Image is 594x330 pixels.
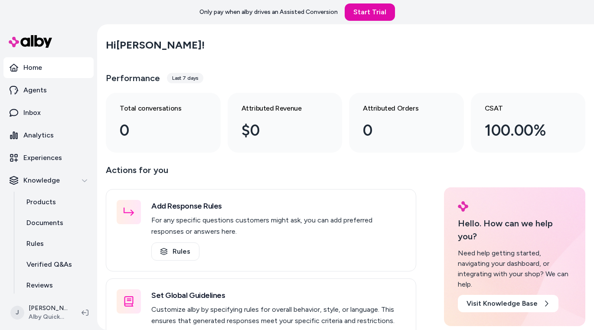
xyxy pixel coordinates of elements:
a: Products [18,192,94,212]
p: Agents [23,85,47,95]
a: Rules [151,242,199,261]
button: J[PERSON_NAME]Alby QuickStart Store [5,299,75,327]
h3: Attributed Revenue [242,103,315,114]
a: Inbox [3,102,94,123]
a: CSAT 100.00% [471,93,586,153]
a: Attributed Orders 0 [349,93,464,153]
span: J [10,306,24,320]
p: Reviews [26,280,53,291]
p: Analytics [23,130,54,140]
h3: Attributed Orders [363,103,436,114]
p: Actions for you [106,163,416,184]
p: Rules [26,239,44,249]
p: Knowledge [23,175,60,186]
a: Experiences [3,147,94,168]
a: Start Trial [345,3,395,21]
p: For any specific questions customers might ask, you can add preferred responses or answers here. [151,215,405,237]
p: Documents [26,218,63,228]
img: alby Logo [458,201,468,212]
p: Inbox [23,108,41,118]
p: Hello. How can we help you? [458,217,571,243]
h3: Add Response Rules [151,200,405,212]
p: Customize alby by specifying rules for overall behavior, style, or language. This ensures that ge... [151,304,405,327]
h2: Hi [PERSON_NAME] ! [106,39,205,52]
div: Need help getting started, navigating your dashboard, or integrating with your shop? We can help. [458,248,571,290]
div: $0 [242,119,315,142]
div: Last 7 days [167,73,203,83]
img: alby Logo [9,35,52,48]
h3: Set Global Guidelines [151,289,405,301]
a: Documents [18,212,94,233]
h3: Performance [106,72,160,84]
span: Alby QuickStart Store [29,313,68,321]
div: 0 [120,119,193,142]
h3: Total conversations [120,103,193,114]
a: Rules [18,233,94,254]
a: Home [3,57,94,78]
h3: CSAT [485,103,558,114]
a: Analytics [3,125,94,146]
a: Verified Q&As [18,254,94,275]
a: Visit Knowledge Base [458,295,558,312]
a: Agents [3,80,94,101]
p: [PERSON_NAME] [29,304,68,313]
p: Only pay when alby drives an Assisted Conversion [199,8,338,16]
a: Reviews [18,275,94,296]
a: Total conversations 0 [106,93,221,153]
p: Verified Q&As [26,259,72,270]
div: 100.00% [485,119,558,142]
p: Products [26,197,56,207]
button: Knowledge [3,170,94,191]
p: Home [23,62,42,73]
div: 0 [363,119,436,142]
a: Attributed Revenue $0 [228,93,343,153]
p: Experiences [23,153,62,163]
